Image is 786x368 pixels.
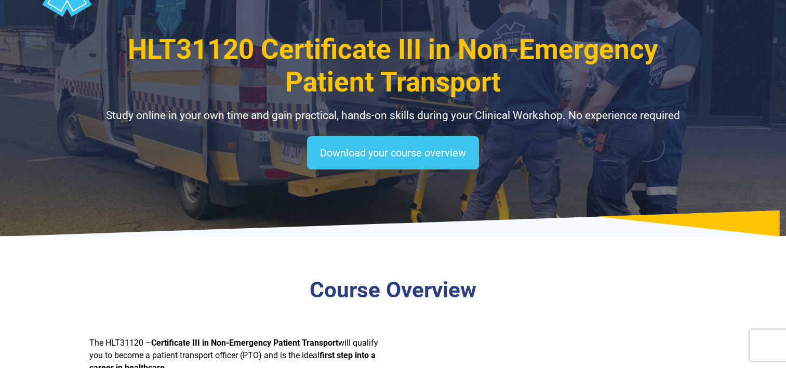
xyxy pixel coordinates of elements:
strong: Certificate III in Non-Emergency Patient Transport [151,338,338,348]
span: HLT31120 Certificate III in Non-Emergency Patient Transport [128,33,658,98]
p: Study online in your own time and gain practical, hands-on skills during your Clinical Workshop. ... [89,108,697,124]
a: Download your course overview [307,136,479,169]
h3: Course Overview [89,277,697,304]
